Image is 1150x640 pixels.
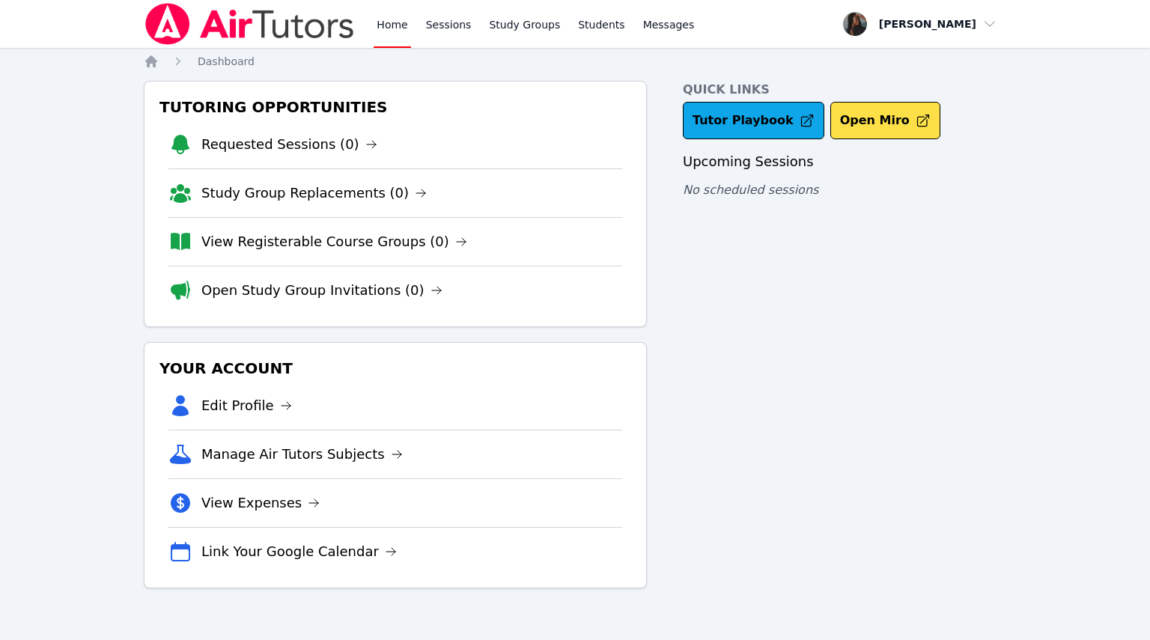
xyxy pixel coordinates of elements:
[830,102,940,139] button: Open Miro
[144,3,356,45] img: Air Tutors
[201,183,427,204] a: Study Group Replacements (0)
[201,280,442,301] a: Open Study Group Invitations (0)
[156,94,634,121] h3: Tutoring Opportunities
[198,55,255,67] span: Dashboard
[201,395,292,416] a: Edit Profile
[683,183,818,197] span: No scheduled sessions
[201,134,377,155] a: Requested Sessions (0)
[683,151,1006,172] h3: Upcoming Sessions
[201,444,403,465] a: Manage Air Tutors Subjects
[201,231,467,252] a: View Registerable Course Groups (0)
[201,493,320,513] a: View Expenses
[156,355,634,382] h3: Your Account
[643,17,695,32] span: Messages
[198,54,255,69] a: Dashboard
[683,81,1006,99] h4: Quick Links
[201,541,397,562] a: Link Your Google Calendar
[683,102,824,139] a: Tutor Playbook
[144,54,1006,69] nav: Breadcrumb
